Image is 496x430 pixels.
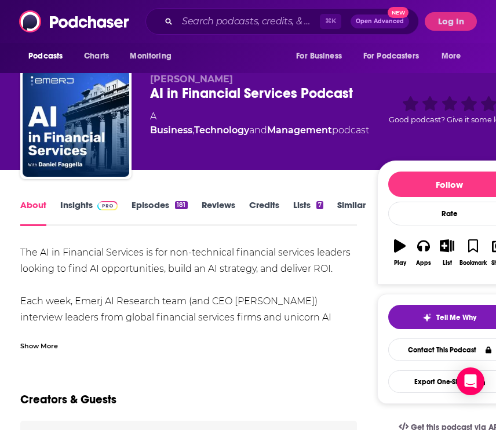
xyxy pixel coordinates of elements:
[177,12,320,31] input: Search podcasts, credits, & more...
[296,48,342,64] span: For Business
[388,7,409,18] span: New
[459,260,487,267] div: Bookmark
[84,48,109,64] span: Charts
[412,232,436,274] button: Apps
[192,125,194,136] span: ,
[388,232,412,274] button: Play
[457,367,484,395] div: Open Intercom Messenger
[145,8,419,35] div: Search podcasts, credits, & more...
[363,48,419,64] span: For Podcasters
[316,201,323,209] div: 7
[202,199,235,226] a: Reviews
[293,199,323,226] a: Lists7
[337,199,366,226] a: Similar
[425,12,477,31] button: Log In
[76,45,116,67] a: Charts
[436,313,476,322] span: Tell Me Why
[416,260,431,267] div: Apps
[443,260,452,267] div: List
[150,110,377,137] div: A podcast
[122,45,186,67] button: open menu
[60,199,118,226] a: InsightsPodchaser Pro
[442,48,461,64] span: More
[267,125,332,136] a: Management
[422,313,432,322] img: tell me why sparkle
[150,74,233,85] span: [PERSON_NAME]
[194,125,249,136] a: Technology
[351,14,409,28] button: Open AdvancedNew
[19,10,130,32] img: Podchaser - Follow, Share and Rate Podcasts
[288,45,356,67] button: open menu
[20,392,116,407] h2: Creators & Guests
[23,70,129,177] img: AI in Financial Services Podcast
[150,125,192,136] a: Business
[20,45,78,67] button: open menu
[320,14,341,29] span: ⌘ K
[132,199,187,226] a: Episodes181
[356,19,404,24] span: Open Advanced
[28,48,63,64] span: Podcasts
[20,199,46,226] a: About
[175,201,187,209] div: 181
[356,45,436,67] button: open menu
[97,201,118,210] img: Podchaser Pro
[249,125,267,136] span: and
[130,48,171,64] span: Monitoring
[394,260,406,267] div: Play
[435,232,459,274] button: List
[459,232,487,274] button: Bookmark
[20,245,357,423] div: The AI in Financial Services is for non-technical financial services leaders looking to find AI o...
[433,45,476,67] button: open menu
[249,199,279,226] a: Credits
